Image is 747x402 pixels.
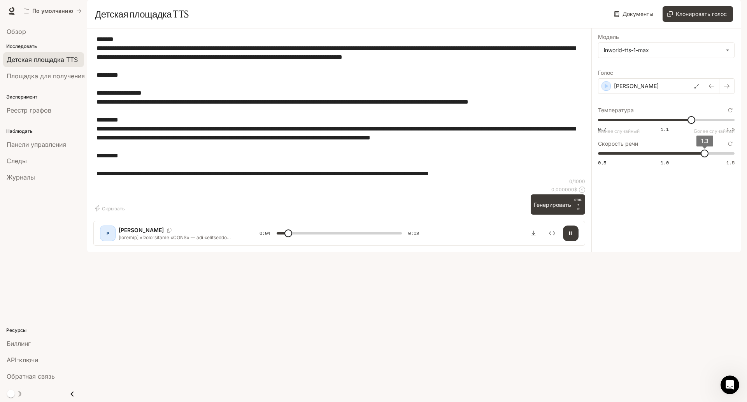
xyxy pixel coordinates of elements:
font: 1.0 [661,159,669,166]
font: 1.3 [701,138,708,144]
font: Скорость речи [598,140,638,147]
button: Сбросить к настройкам по умолчанию [726,106,735,115]
font: Генерировать [534,201,571,208]
font: $ [574,187,577,192]
button: Скрывать [93,202,128,215]
font: 1.5 [726,159,735,166]
font: [loremip] «Dolorsitame «CONS» — adi «elitseddo eiusmo temporinc utlaboreetd», «magnaaliquaen a mi... [119,235,238,381]
button: ГенерироватьCTRL +⏎ [531,194,585,215]
font: ⏎ [577,207,580,211]
font: 0:04 [260,230,270,236]
font: Р [107,231,109,236]
font: Температура [598,107,634,113]
button: Сбросить к настройкам по умолчанию [726,139,735,148]
button: Копировать голосовой идентификатор [164,228,175,233]
font: Более случайный [694,128,735,134]
font: inworld-tts-1-max [604,47,649,53]
font: [PERSON_NAME] [119,227,164,233]
button: Осмотреть [544,226,560,241]
iframe: Интерком-чат в режиме реального времени [721,376,739,394]
font: Голос [598,69,613,76]
font: Скрывать [102,206,125,212]
font: Менее случайный [598,128,640,134]
button: Все рабочие пространства [20,3,85,19]
font: 1.1 [661,126,669,132]
font: [PERSON_NAME] [614,83,659,89]
div: inworld-tts-1-max [598,43,734,58]
font: Модель [598,33,619,40]
font: По умолчанию [32,7,73,14]
font: CTRL + [574,198,582,206]
a: Документы [612,6,656,22]
font: Документы [622,11,653,17]
font: Детская площадка TTS [95,8,189,20]
font: 0,000000 [551,187,574,192]
font: 0:52 [408,230,419,236]
font: 0,5 [598,159,606,166]
font: Клонировать голос [676,11,727,17]
font: 1.5 [726,126,735,132]
button: Клонировать голос [663,6,733,22]
font: 0,7 [598,126,606,132]
button: Скачать аудио [526,226,541,241]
